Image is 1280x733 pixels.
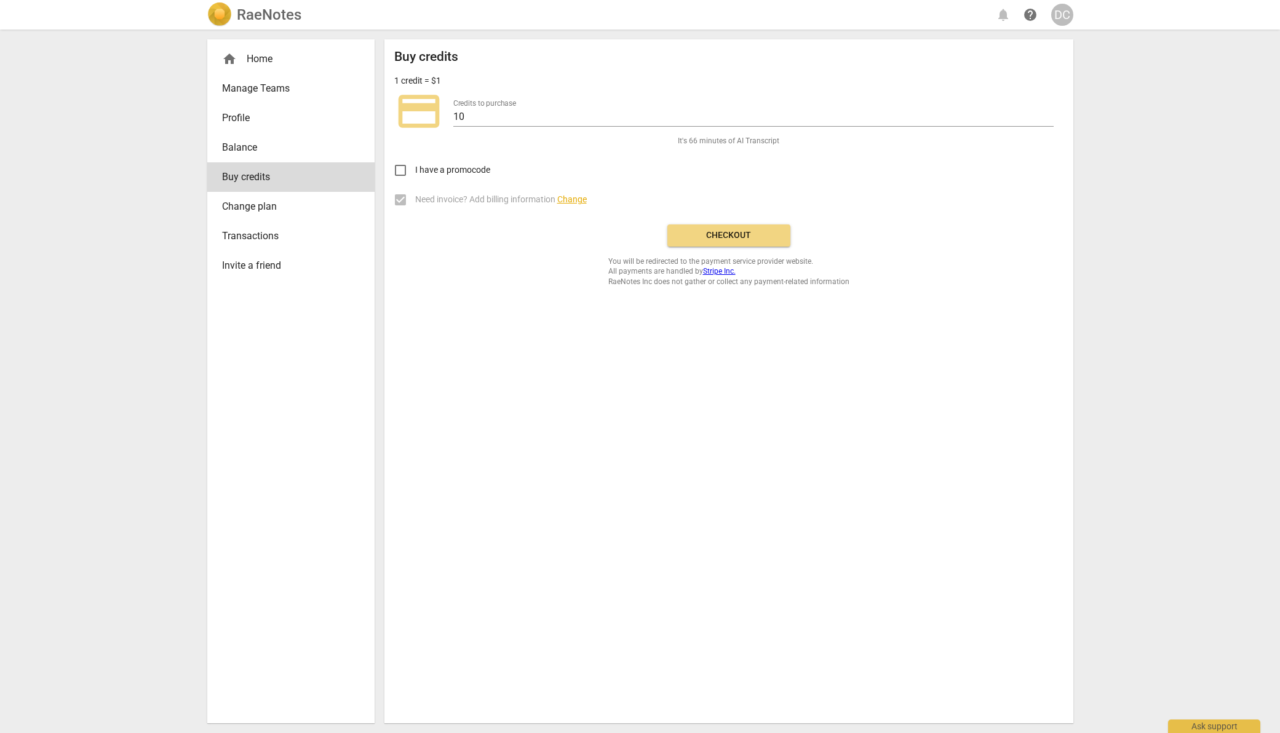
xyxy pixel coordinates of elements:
[207,103,375,133] a: Profile
[394,87,443,136] span: credit_card
[667,224,790,247] button: Checkout
[557,194,587,204] span: Change
[222,81,350,96] span: Manage Teams
[677,229,781,242] span: Checkout
[1168,719,1260,733] div: Ask support
[1019,4,1041,26] a: Help
[453,100,516,107] label: Credits to purchase
[237,6,301,23] h2: RaeNotes
[207,251,375,280] a: Invite a friend
[415,164,490,176] span: I have a promocode
[207,192,375,221] a: Change plan
[703,267,736,275] a: Stripe Inc.
[608,256,849,287] span: You will be redirected to the payment service provider website. All payments are handled by RaeNo...
[1051,4,1073,26] button: DC
[207,162,375,192] a: Buy credits
[222,140,350,155] span: Balance
[207,2,232,27] img: Logo
[207,221,375,251] a: Transactions
[207,2,301,27] a: LogoRaeNotes
[207,74,375,103] a: Manage Teams
[222,52,350,66] div: Home
[394,49,458,65] h2: Buy credits
[222,52,237,66] span: home
[1023,7,1038,22] span: help
[222,229,350,244] span: Transactions
[207,44,375,74] div: Home
[222,170,350,184] span: Buy credits
[678,136,779,146] span: It's 66 minutes of AI Transcript
[222,111,350,125] span: Profile
[222,199,350,214] span: Change plan
[207,133,375,162] a: Balance
[415,193,587,206] span: Need invoice? Add billing information
[222,258,350,273] span: Invite a friend
[394,74,441,87] p: 1 credit = $1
